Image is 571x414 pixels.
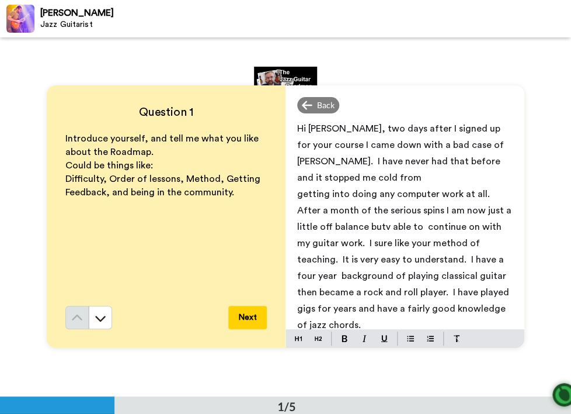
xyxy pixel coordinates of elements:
[297,189,514,330] span: getting into doing any computer work at all. After a month of the serious spins I am now just a l...
[295,334,302,343] img: heading-one-block.svg
[65,161,153,170] span: Could be things like:
[40,8,570,19] div: [PERSON_NAME]
[65,104,267,120] h4: Question 1
[381,335,388,342] img: underline-mark.svg
[6,5,34,33] img: Profile Image
[228,306,267,329] button: Next
[297,124,506,182] span: Hi [PERSON_NAME], two days after I signed up for your course I came down with a bad case of [PERS...
[315,334,322,343] img: heading-two-block.svg
[297,97,339,113] div: Back
[40,20,570,30] div: Jazz Guitarist
[453,335,460,342] img: clear-format.svg
[317,99,335,111] span: Back
[65,134,261,157] span: Introduce yourself, and tell me what you like about the Roadmap.
[427,334,434,343] img: numbered-block.svg
[362,335,367,342] img: italic-mark.svg
[65,174,263,197] span: Difficulty, Order of lessons, Method, Getting Feedback, and being in the community.
[342,335,347,342] img: bold-mark.svg
[407,334,414,343] img: bulleted-block.svg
